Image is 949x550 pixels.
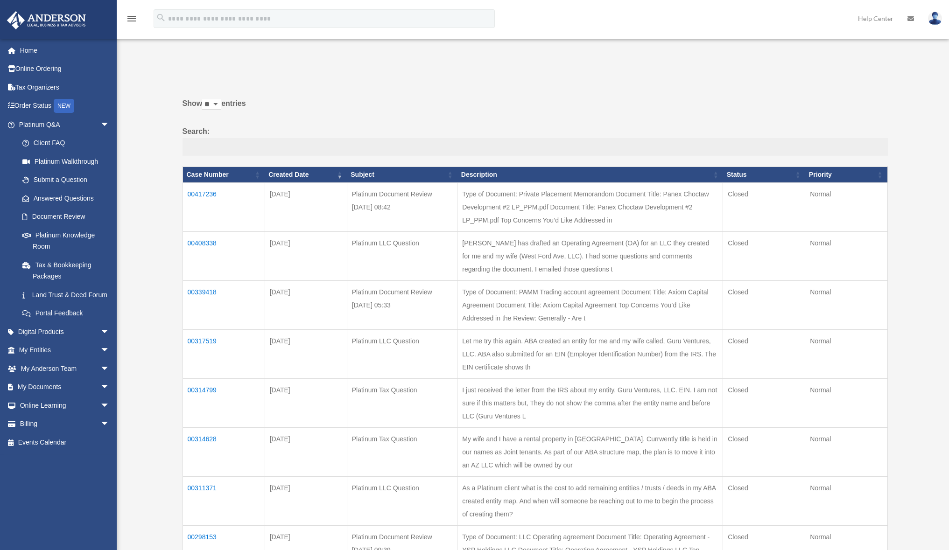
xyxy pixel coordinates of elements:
td: Normal [805,183,887,232]
span: arrow_drop_down [100,396,119,415]
td: Platinum LLC Question [347,477,457,526]
td: Normal [805,232,887,281]
a: Land Trust & Deed Forum [13,285,119,304]
div: NEW [54,99,74,113]
a: Answered Questions [13,189,114,208]
a: Digital Productsarrow_drop_down [7,322,124,341]
a: Billingarrow_drop_down [7,415,124,433]
a: Events Calendar [7,433,124,452]
a: Home [7,41,124,60]
a: Portal Feedback [13,304,119,323]
td: Closed [723,281,805,330]
a: Submit a Question [13,171,119,189]
th: Subject: activate to sort column ascending [347,167,457,183]
label: Show entries [183,97,888,119]
td: Normal [805,428,887,477]
th: Created Date: activate to sort column ascending [265,167,347,183]
select: Showentries [202,99,221,110]
td: [DATE] [265,477,347,526]
td: 00408338 [183,232,265,281]
td: Platinum LLC Question [347,330,457,379]
td: Closed [723,379,805,428]
td: Closed [723,428,805,477]
a: My Entitiesarrow_drop_down [7,341,124,360]
td: 00317519 [183,330,265,379]
span: arrow_drop_down [100,415,119,434]
td: [DATE] [265,379,347,428]
td: 00339418 [183,281,265,330]
span: arrow_drop_down [100,359,119,378]
td: Closed [723,477,805,526]
td: Platinum Tax Question [347,428,457,477]
th: Case Number: activate to sort column ascending [183,167,265,183]
input: Search: [183,138,888,156]
td: Normal [805,281,887,330]
td: Normal [805,379,887,428]
td: 00417236 [183,183,265,232]
td: [DATE] [265,281,347,330]
td: Platinum LLC Question [347,232,457,281]
a: Tax Organizers [7,78,124,97]
span: arrow_drop_down [100,341,119,360]
td: [DATE] [265,330,347,379]
td: Closed [723,330,805,379]
a: Platinum Q&Aarrow_drop_down [7,115,119,134]
td: [DATE] [265,232,347,281]
span: arrow_drop_down [100,378,119,397]
a: Tax & Bookkeeping Packages [13,256,119,285]
td: Type of Document: PAMM Trading account agreement Document Title: Axiom Capital Agreement Document... [457,281,723,330]
td: 00311371 [183,477,265,526]
td: My wife and I have a rental property in [GEOGRAPHIC_DATA]. Currwently title is held in our names ... [457,428,723,477]
th: Priority: activate to sort column ascending [805,167,887,183]
a: Document Review [13,208,119,226]
td: I just received the letter from the IRS about my entity, Guru Ventures, LLC. EIN. I am not sure i... [457,379,723,428]
i: search [156,13,166,23]
img: User Pic [928,12,942,25]
td: Normal [805,477,887,526]
td: Platinum Document Review [DATE] 08:42 [347,183,457,232]
a: Client FAQ [13,134,119,153]
td: As a Platinum client what is the cost to add remaining entities / trusts / deeds in my ABA create... [457,477,723,526]
td: Platinum Tax Question [347,379,457,428]
span: arrow_drop_down [100,322,119,341]
td: [PERSON_NAME] has drafted an Operating Agreement (OA) for an LLC they created for me and my wife ... [457,232,723,281]
a: My Documentsarrow_drop_down [7,378,124,397]
a: Order StatusNEW [7,97,124,116]
label: Search: [183,125,888,156]
td: 00314628 [183,428,265,477]
span: arrow_drop_down [100,115,119,134]
td: Closed [723,232,805,281]
a: menu [126,16,137,24]
td: [DATE] [265,428,347,477]
td: 00314799 [183,379,265,428]
th: Status: activate to sort column ascending [723,167,805,183]
td: [DATE] [265,183,347,232]
a: Platinum Walkthrough [13,152,119,171]
a: Online Learningarrow_drop_down [7,396,124,415]
a: Platinum Knowledge Room [13,226,119,256]
td: Closed [723,183,805,232]
i: menu [126,13,137,24]
td: Let me try this again. ABA created an entity for me and my wife called, Guru Ventures, LLC. ABA a... [457,330,723,379]
a: Online Ordering [7,60,124,78]
img: Anderson Advisors Platinum Portal [4,11,89,29]
a: My Anderson Teamarrow_drop_down [7,359,124,378]
td: Type of Document: Private Placement Memorandom Document Title: Panex Choctaw Development #2 LP_PP... [457,183,723,232]
th: Description: activate to sort column ascending [457,167,723,183]
td: Platinum Document Review [DATE] 05:33 [347,281,457,330]
td: Normal [805,330,887,379]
